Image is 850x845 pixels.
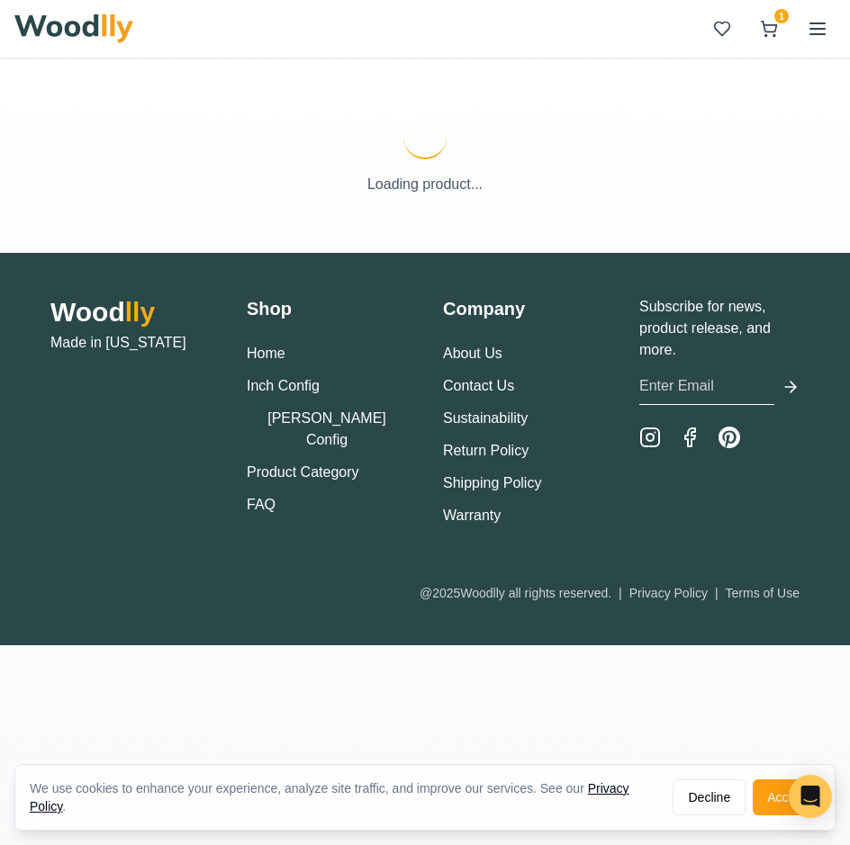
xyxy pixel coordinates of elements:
h3: Shop [247,296,407,321]
a: Warranty [443,508,501,523]
span: lly [125,297,155,327]
a: Sustainability [443,410,528,426]
a: Terms of Use [726,586,800,600]
button: 1 [753,13,785,45]
img: Woodlly [14,14,133,43]
button: [PERSON_NAME] Config [247,408,407,451]
div: Open Intercom Messenger [789,775,832,818]
a: Product Category [247,464,359,480]
div: @ 2025 Woodlly all rights reserved. [420,584,800,602]
p: Subscribe for news, product release, and more. [639,296,800,361]
span: | [715,586,719,600]
input: Enter Email [639,368,774,405]
div: We use cookies to enhance your experience, analyze site traffic, and improve our services. See our . [30,779,658,815]
a: Pinterest [719,427,740,448]
h2: Wood [50,296,211,328]
button: Accept [753,779,820,815]
span: | [619,586,622,600]
button: Inch Config [247,375,320,397]
a: Return Policy [443,443,529,458]
a: Facebook [679,427,701,448]
a: Shipping Policy [443,475,541,490]
button: Decline [673,779,746,815]
a: FAQ [247,497,276,512]
h3: Company [443,296,603,321]
span: 1 [774,9,789,23]
p: Made in [US_STATE] [50,332,211,354]
a: Home [247,346,285,361]
a: Instagram [639,427,661,448]
a: About Us [443,346,502,361]
a: Contact Us [443,378,514,393]
a: Privacy Policy [629,586,708,600]
p: Loading product... [14,174,836,195]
